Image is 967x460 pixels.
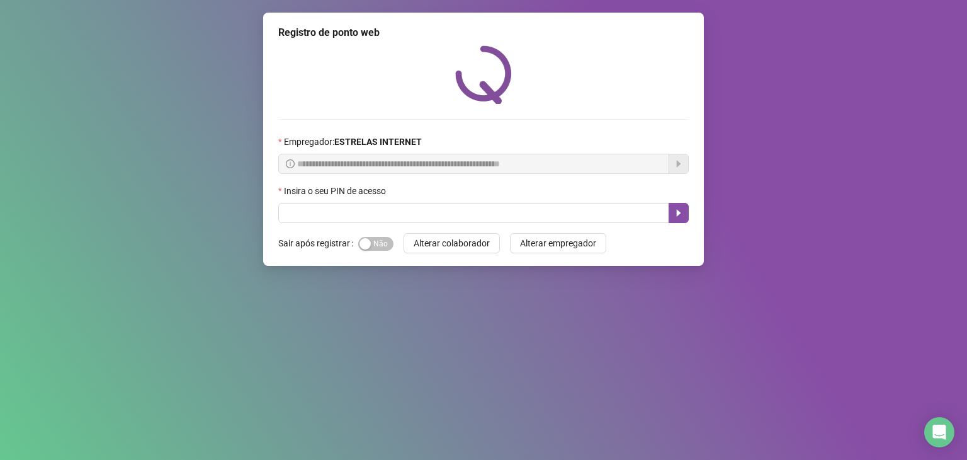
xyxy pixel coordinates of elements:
[520,236,596,250] span: Alterar empregador
[278,25,689,40] div: Registro de ponto web
[924,417,954,447] div: Open Intercom Messenger
[455,45,512,104] img: QRPoint
[404,233,500,253] button: Alterar colaborador
[510,233,606,253] button: Alterar empregador
[414,236,490,250] span: Alterar colaborador
[278,184,394,198] label: Insira o seu PIN de acesso
[286,159,295,168] span: info-circle
[278,233,358,253] label: Sair após registrar
[674,208,684,218] span: caret-right
[334,137,422,147] strong: ESTRELAS INTERNET
[284,135,422,149] span: Empregador :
